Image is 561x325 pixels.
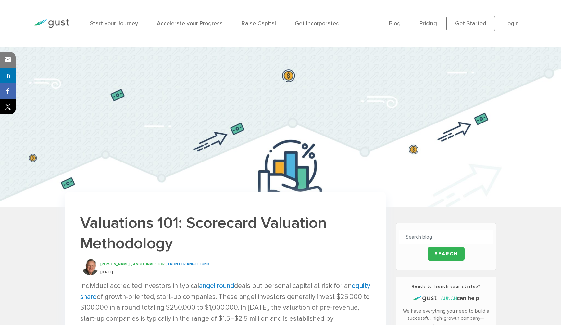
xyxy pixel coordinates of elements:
span: [PERSON_NAME] [100,262,130,266]
span: [DATE] [100,270,113,274]
a: Blog [389,20,401,27]
h3: Ready to launch your startup? [399,283,493,289]
a: Accelerate your Progress [157,20,223,27]
a: Get Incorporated [295,20,340,27]
a: equity share [80,282,370,301]
a: Get Started [446,16,495,31]
a: Pricing [419,20,437,27]
img: Bill Payne [82,259,98,275]
a: Raise Capital [242,20,276,27]
h1: Valuations 101: Scorecard Valuation Methodology [80,213,370,254]
h4: can help. [399,294,493,303]
a: Start your Journey [90,20,138,27]
a: angel round [199,282,234,290]
input: Search blog [399,230,493,244]
input: Search [428,247,465,261]
a: Login [505,20,519,27]
span: , Angel Investor [131,262,165,266]
span: , Frontier Angel Fund [166,262,209,266]
img: Gust Logo [33,19,69,28]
